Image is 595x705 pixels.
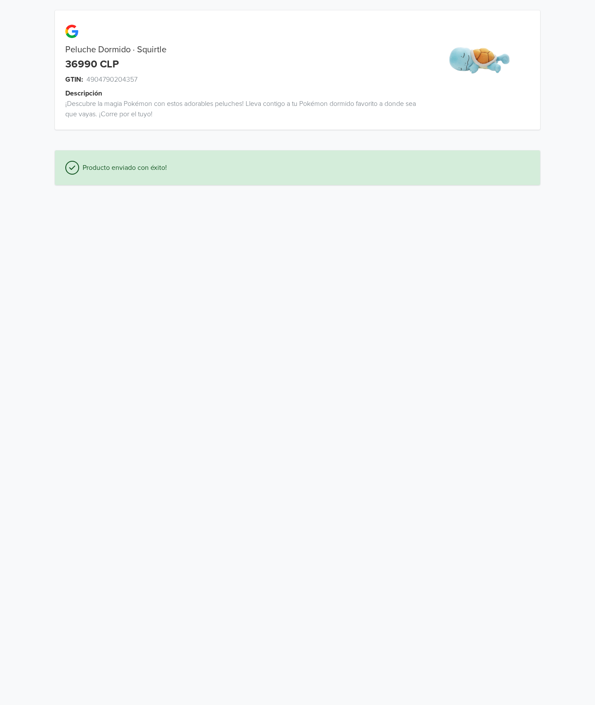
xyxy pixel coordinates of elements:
span: 4904790204357 [86,74,138,85]
span: GTIN: [65,74,83,85]
div: Peluche Dormido · Squirtle [55,45,419,55]
div: 36990 CLP [65,58,119,71]
div: Descripción [65,88,429,99]
img: product_image [447,28,512,93]
span: Producto enviado con éxito! [79,163,167,173]
div: ¡Descubre la magia Pokémon con estos adorables peluches! Lleva contigo a tu Pokémon dormido favor... [55,99,419,119]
